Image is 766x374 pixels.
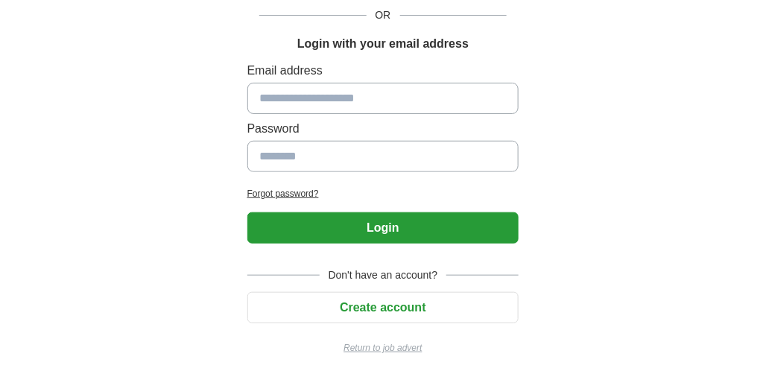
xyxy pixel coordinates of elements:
[247,187,519,200] a: Forgot password?
[297,35,469,53] h1: Login with your email address
[247,341,519,355] a: Return to job advert
[247,301,519,314] a: Create account
[247,212,519,244] button: Login
[320,267,447,283] span: Don't have an account?
[247,62,519,80] label: Email address
[247,292,519,323] button: Create account
[247,120,519,138] label: Password
[367,7,400,23] span: OR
